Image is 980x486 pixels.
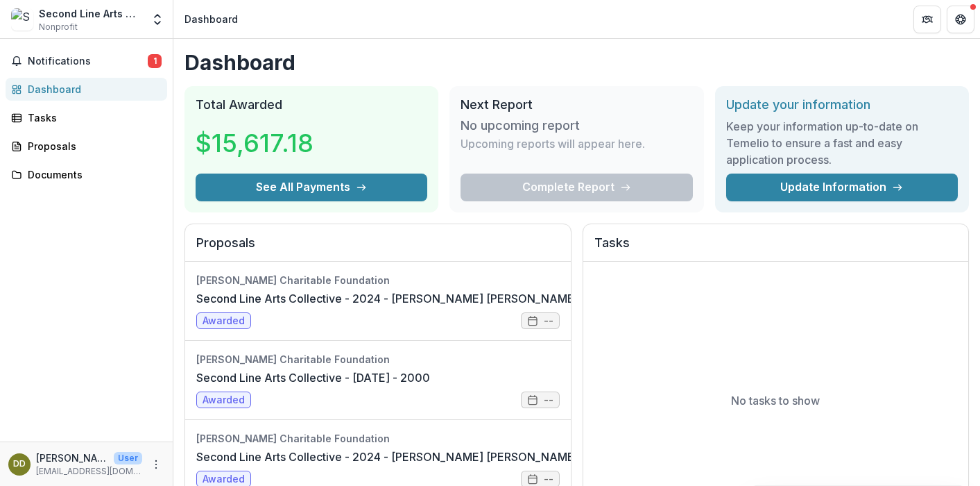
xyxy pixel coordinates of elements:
p: Upcoming reports will appear here. [461,135,645,152]
span: Nonprofit [39,21,78,33]
div: Tasks [28,110,156,125]
h3: $15,617.18 [196,124,313,162]
button: Partners [913,6,941,33]
button: See All Payments [196,174,427,201]
p: [EMAIL_ADDRESS][DOMAIN_NAME] [36,465,142,478]
a: Proposals [6,135,167,158]
span: Notifications [28,56,148,67]
div: Proposals [28,139,156,153]
h1: Dashboard [184,50,969,75]
div: Dashboard [28,82,156,97]
h2: Tasks [594,235,958,262]
a: Tasks [6,106,167,129]
div: Darrian Douglas [13,460,26,469]
button: Open entity switcher [148,6,167,33]
button: Notifications1 [6,50,167,72]
h2: Total Awarded [196,97,427,112]
h2: Update your information [726,97,958,112]
div: Dashboard [184,12,238,26]
h3: No upcoming report [461,118,580,133]
h2: Next Report [461,97,692,112]
a: Second Line Arts Collective - 2024 - [PERSON_NAME] [PERSON_NAME] Form [196,449,608,465]
img: Second Line Arts Collective [11,8,33,31]
p: [PERSON_NAME] [36,451,108,465]
h3: Keep your information up-to-date on Temelio to ensure a fast and easy application process. [726,118,958,168]
a: Documents [6,163,167,186]
a: Update Information [726,174,958,201]
p: User [114,452,142,464]
p: No tasks to show [731,392,820,409]
a: Second Line Arts Collective - 2024 - [PERSON_NAME] [PERSON_NAME] Form [196,290,608,307]
button: Get Help [947,6,974,33]
span: 1 [148,54,162,68]
button: More [148,456,164,473]
nav: breadcrumb [179,9,243,29]
a: Dashboard [6,78,167,101]
h2: Proposals [196,235,560,262]
div: Documents [28,167,156,182]
div: Second Line Arts Collective [39,6,142,21]
a: Second Line Arts Collective - [DATE] - 2000 [196,369,430,386]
